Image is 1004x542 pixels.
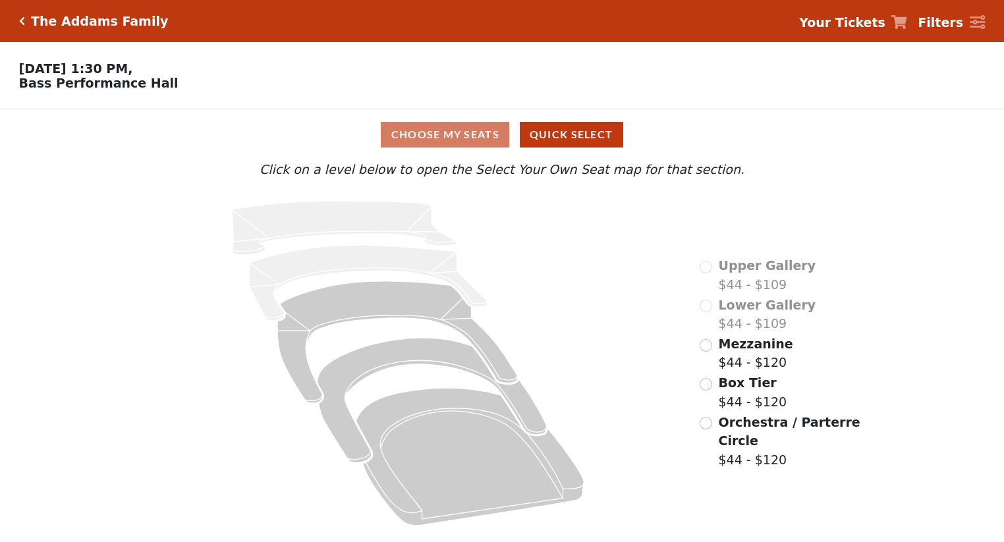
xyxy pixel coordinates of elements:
label: $44 - $109 [719,296,816,333]
a: Your Tickets [799,13,907,32]
p: Click on a level below to open the Select Your Own Seat map for that section. [135,160,870,179]
span: Orchestra / Parterre Circle [719,415,860,448]
a: Filters [918,13,985,32]
a: Click here to go back to filters [19,16,25,26]
path: Orchestra / Parterre Circle - Seats Available: 120 [356,388,584,526]
strong: Filters [918,15,963,30]
span: Mezzanine [719,337,793,351]
span: Box Tier [719,375,777,390]
label: $44 - $120 [719,413,862,470]
path: Upper Gallery - Seats Available: 0 [232,201,457,255]
label: $44 - $120 [719,335,793,372]
h5: The Addams Family [31,14,168,29]
strong: Your Tickets [799,15,885,30]
button: Quick Select [520,122,623,148]
label: $44 - $120 [719,373,787,411]
label: $44 - $109 [719,256,816,294]
span: Upper Gallery [719,258,816,273]
span: Lower Gallery [719,298,816,312]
